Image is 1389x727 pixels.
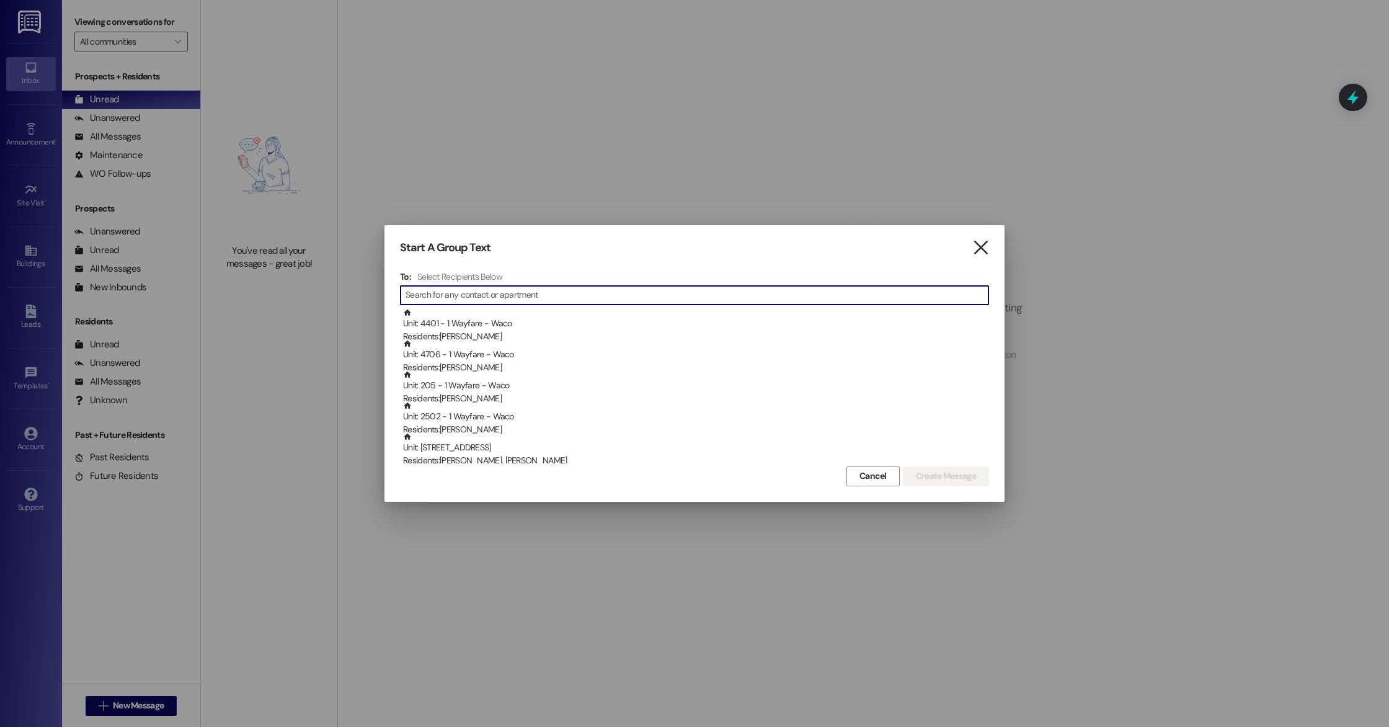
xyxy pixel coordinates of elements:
span: Cancel [859,470,887,483]
button: Create Message [903,466,989,486]
span: Create Message [916,470,976,483]
div: Residents: [PERSON_NAME] [403,361,989,374]
div: Residents: [PERSON_NAME] [403,330,989,343]
div: Unit: [STREET_ADDRESS]Residents:[PERSON_NAME], [PERSON_NAME] [400,432,989,463]
div: Unit: 2502 - 1 Wayfare - Waco [403,401,989,437]
div: Residents: [PERSON_NAME] [403,423,989,436]
h3: To: [400,271,411,282]
input: Search for any contact or apartment [406,287,988,304]
div: Residents: [PERSON_NAME], [PERSON_NAME] [403,454,989,467]
div: Unit: 205 - 1 Wayfare - WacoResidents:[PERSON_NAME] [400,370,989,401]
div: Unit: 4401 - 1 Wayfare - Waco [403,308,989,344]
div: Unit: 205 - 1 Wayfare - Waco [403,370,989,406]
div: Unit: [STREET_ADDRESS] [403,432,989,468]
div: Unit: 4706 - 1 Wayfare - WacoResidents:[PERSON_NAME] [400,339,989,370]
i:  [972,241,989,254]
button: Cancel [846,466,900,486]
div: Unit: 4401 - 1 Wayfare - WacoResidents:[PERSON_NAME] [400,308,989,339]
h4: Select Recipients Below [417,271,502,282]
div: Residents: [PERSON_NAME] [403,392,989,405]
div: Unit: 4706 - 1 Wayfare - Waco [403,339,989,375]
h3: Start A Group Text [400,241,490,255]
div: Unit: 2502 - 1 Wayfare - WacoResidents:[PERSON_NAME] [400,401,989,432]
